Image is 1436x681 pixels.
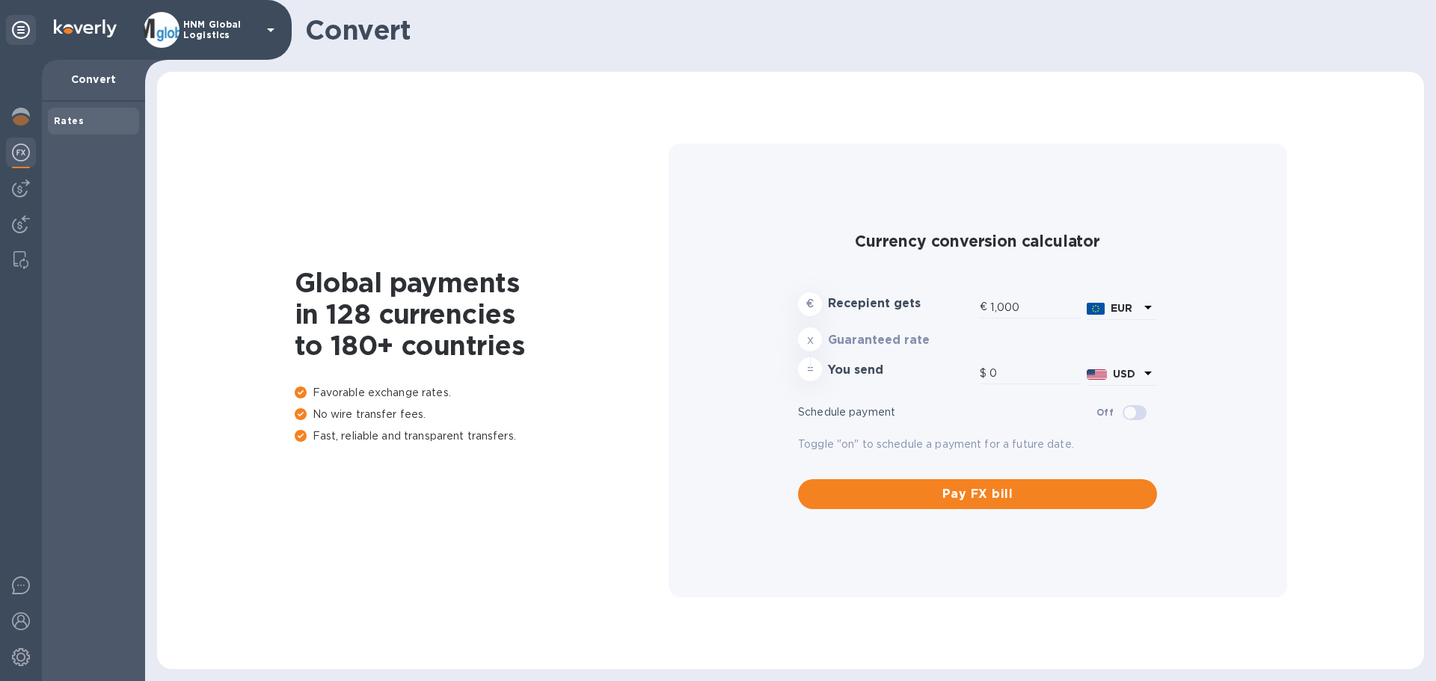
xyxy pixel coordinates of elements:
p: Schedule payment [798,404,1096,420]
img: USD [1087,369,1107,380]
p: Convert [54,72,133,87]
p: Toggle "on" to schedule a payment for a future date. [798,437,1157,452]
strong: € [806,298,814,309]
span: Pay FX bill [810,485,1145,503]
input: Amount [989,363,1081,385]
img: Foreign exchange [12,144,30,161]
div: = [798,357,822,381]
h3: Guaranteed rate [828,333,974,348]
div: $ [980,363,989,385]
p: HNM Global Logistics [183,19,258,40]
b: Off [1096,407,1114,418]
div: x [798,327,822,351]
b: Rates [54,115,84,126]
button: Pay FX bill [798,479,1157,509]
h1: Global payments in 128 currencies to 180+ countries [295,267,669,361]
h3: You send [828,363,974,378]
p: Fast, reliable and transparent transfers. [295,428,669,444]
b: USD [1113,368,1135,380]
p: No wire transfer fees. [295,407,669,422]
p: Favorable exchange rates. [295,385,669,401]
h1: Convert [305,14,1412,46]
h3: Recepient gets [828,297,974,311]
b: EUR [1111,302,1132,314]
div: Unpin categories [6,15,36,45]
div: € [980,296,990,318]
input: Amount [990,296,1081,318]
img: Logo [54,19,117,37]
h2: Currency conversion calculator [798,232,1157,250]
